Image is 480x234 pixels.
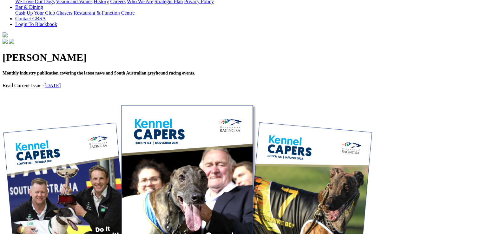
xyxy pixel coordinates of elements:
div: Bar & Dining [15,10,477,16]
img: logo-grsa-white.png [3,32,8,37]
a: Chasers Restaurant & Function Centre [56,10,135,16]
span: Monthly industry publication covering the latest news and South Australian greyhound racing events. [3,71,195,75]
a: Contact GRSA [15,16,46,21]
img: facebook.svg [3,39,8,44]
p: Read Current Issue - [3,83,477,88]
a: [DATE] [44,83,61,88]
a: Login To Blackbook [15,22,57,27]
h1: [PERSON_NAME] [3,52,477,63]
a: Cash Up Your Club [15,10,55,16]
img: twitter.svg [9,39,14,44]
a: Bar & Dining [15,4,43,10]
